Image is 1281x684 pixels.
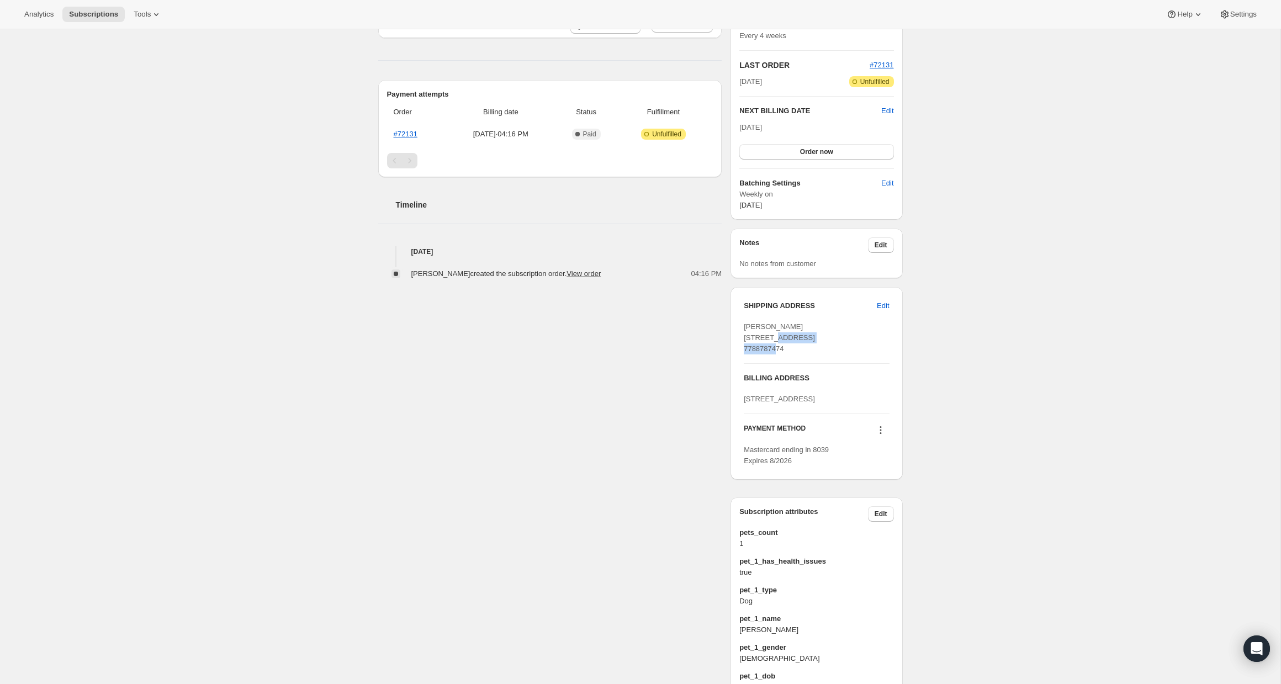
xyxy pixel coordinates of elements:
[449,129,552,140] span: [DATE] · 04:16 PM
[69,10,118,19] span: Subscriptions
[868,506,894,522] button: Edit
[739,671,893,682] span: pet_1_dob
[411,269,601,278] span: [PERSON_NAME] created the subscription order.
[739,259,816,268] span: No notes from customer
[744,373,889,384] h3: BILLING ADDRESS
[449,107,552,118] span: Billing date
[739,538,893,549] span: 1
[875,174,900,192] button: Edit
[739,567,893,578] span: true
[739,105,881,116] h2: NEXT BILLING DATE
[583,130,596,139] span: Paid
[739,585,893,596] span: pet_1_type
[739,189,893,200] span: Weekly on
[134,10,151,19] span: Tools
[739,596,893,607] span: Dog
[739,653,893,664] span: [DEMOGRAPHIC_DATA]
[875,241,887,250] span: Edit
[739,31,786,40] span: Every 4 weeks
[739,527,893,538] span: pets_count
[868,237,894,253] button: Edit
[387,153,713,168] nav: Pagination
[739,506,868,522] h3: Subscription attributes
[24,10,54,19] span: Analytics
[1177,10,1192,19] span: Help
[881,178,893,189] span: Edit
[378,246,722,257] h4: [DATE]
[127,7,168,22] button: Tools
[387,100,447,124] th: Order
[870,60,893,71] button: #72131
[739,201,762,209] span: [DATE]
[1213,7,1263,22] button: Settings
[739,556,893,567] span: pet_1_has_health_issues
[739,237,868,253] h3: Notes
[1243,635,1270,662] div: Open Intercom Messenger
[567,269,601,278] a: View order
[744,322,815,353] span: [PERSON_NAME] [STREET_ADDRESS] 7788787474
[396,199,722,210] h2: Timeline
[62,7,125,22] button: Subscriptions
[739,60,870,71] h2: LAST ORDER
[744,446,829,465] span: Mastercard ending in 8039 Expires 8/2026
[870,297,896,315] button: Edit
[800,147,833,156] span: Order now
[739,642,893,653] span: pet_1_gender
[881,105,893,116] button: Edit
[1230,10,1257,19] span: Settings
[18,7,60,22] button: Analytics
[860,77,890,86] span: Unfulfilled
[744,300,877,311] h3: SHIPPING ADDRESS
[739,624,893,635] span: [PERSON_NAME]
[870,61,893,69] a: #72131
[558,107,613,118] span: Status
[739,613,893,624] span: pet_1_name
[739,144,893,160] button: Order now
[877,300,889,311] span: Edit
[691,268,722,279] span: 04:16 PM
[394,130,417,138] a: #72131
[387,89,713,100] h2: Payment attempts
[739,76,762,87] span: [DATE]
[875,510,887,518] span: Edit
[621,107,706,118] span: Fulfillment
[652,130,681,139] span: Unfulfilled
[744,424,806,439] h3: PAYMENT METHOD
[739,178,881,189] h6: Batching Settings
[744,395,815,403] span: [STREET_ADDRESS]
[739,123,762,131] span: [DATE]
[1160,7,1210,22] button: Help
